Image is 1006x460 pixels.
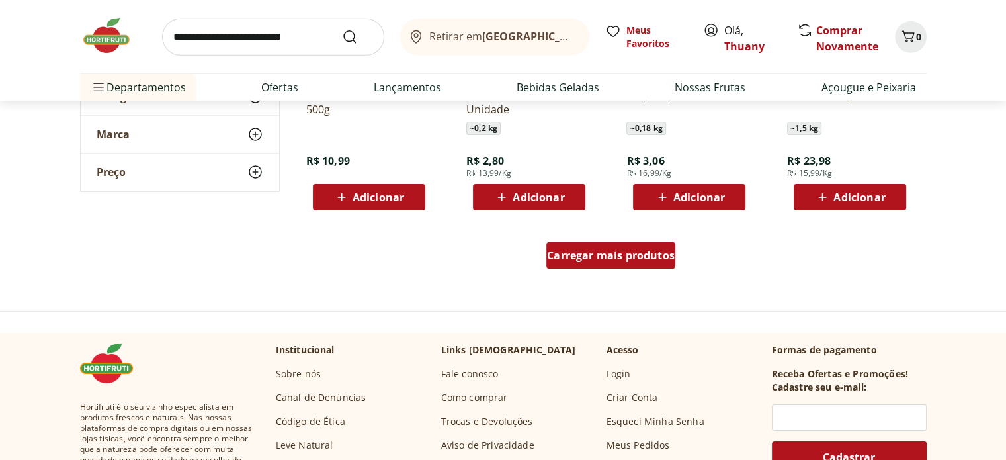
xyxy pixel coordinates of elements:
button: Marca [81,116,279,153]
button: Adicionar [794,184,906,210]
a: Meus Favoritos [605,24,687,50]
button: Adicionar [633,184,745,210]
a: Login [607,367,631,381]
a: Uva Verde sem Semente 500g [306,87,432,116]
img: Hortifruti [80,344,146,383]
span: ~ 0,18 kg [626,122,665,135]
a: Criar Conta [607,391,658,404]
input: search [162,19,384,56]
span: Marca [97,128,130,141]
button: Retirar em[GEOGRAPHIC_DATA]/[GEOGRAPHIC_DATA] [400,19,589,56]
a: Melão Orange Unidade [787,87,913,116]
button: Adicionar [473,184,585,210]
span: ~ 0,2 kg [466,122,501,135]
span: Adicionar [833,192,885,203]
a: Sobre nós [276,367,321,381]
span: Olá, [724,23,783,54]
p: Formas de pagamento [772,344,927,357]
a: Thuany [724,39,765,54]
a: Código de Ética [276,415,345,428]
button: Preço [81,154,279,191]
span: Adicionar [513,192,564,203]
button: Submit Search [342,29,374,45]
a: Trocas e Devoluções [441,415,533,428]
span: Preço [97,165,126,179]
span: ~ 1,5 kg [787,122,821,135]
a: Canal de Denúncias [276,391,366,404]
span: R$ 23,98 [787,154,831,168]
button: Adicionar [313,184,425,210]
a: Bebidas Geladas [517,79,599,95]
button: Carrinho [895,21,927,53]
a: Açougue e Peixaria [821,79,915,95]
b: [GEOGRAPHIC_DATA]/[GEOGRAPHIC_DATA] [482,29,705,44]
p: Links [DEMOGRAPHIC_DATA] [441,344,576,357]
span: R$ 13,99/Kg [466,168,511,179]
a: Meus Pedidos [607,439,670,452]
h3: Receba Ofertas e Promoções! [772,367,908,381]
span: 0 [916,30,921,43]
a: Carregar mais produtos [546,242,675,274]
button: Menu [91,71,106,103]
p: Institucional [276,344,335,357]
a: Nossas Frutas [675,79,745,95]
a: Como comprar [441,391,508,404]
span: Meus Favoritos [626,24,687,50]
a: Lançamentos [374,79,441,95]
p: Acesso [607,344,639,357]
span: R$ 16,99/Kg [626,168,671,179]
span: Departamentos [91,71,186,103]
a: Ofertas [261,79,298,95]
a: Esqueci Minha Senha [607,415,704,428]
a: Goiaba Vermelha Unidade [466,87,592,116]
a: Aviso de Privacidade [441,439,534,452]
a: Fale conosco [441,367,499,381]
a: Leve Natural [276,439,333,452]
span: Adicionar [673,192,725,203]
a: Comprar Novamente [816,23,878,54]
span: R$ 15,99/Kg [787,168,832,179]
span: R$ 2,80 [466,154,504,168]
img: Hortifruti [80,16,146,56]
span: R$ 3,06 [626,154,664,168]
span: Retirar em [429,30,575,42]
span: R$ 10,99 [306,154,350,168]
a: Maçã Fuji Unidade [626,87,752,116]
span: Carregar mais produtos [547,250,675,261]
h3: Cadastre seu e-mail: [772,381,866,394]
span: Adicionar [353,192,404,203]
